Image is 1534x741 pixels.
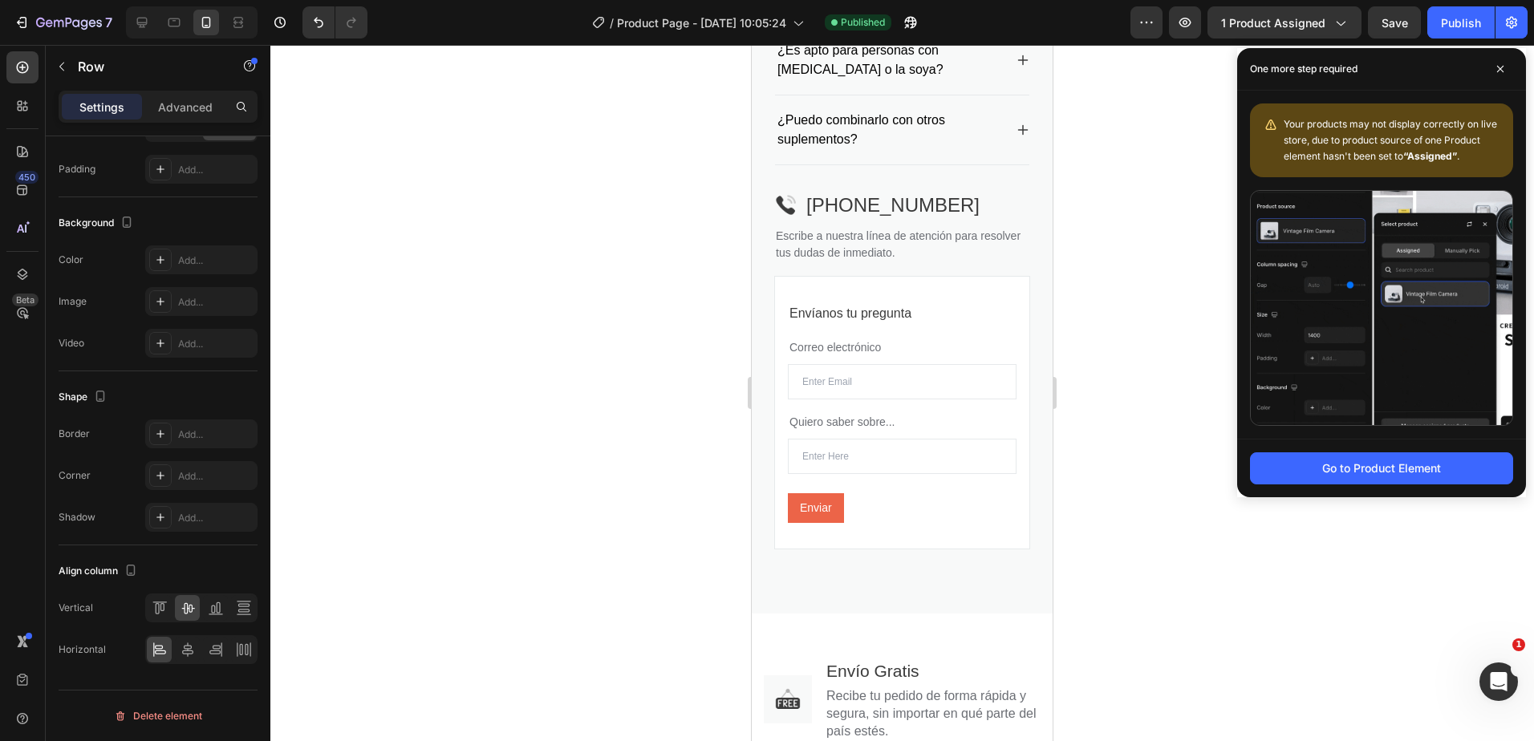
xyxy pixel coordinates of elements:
iframe: Intercom live chat [1479,662,1518,701]
p: One more step required [1250,61,1357,77]
div: Padding [59,162,95,176]
button: Enviar [36,448,92,478]
span: Your products may not display correctly on live store, due to product source of one Product eleme... [1284,118,1497,162]
button: Delete element [59,703,258,729]
div: Shape [59,387,110,408]
span: / [610,14,614,31]
p: Correo electrónico [38,294,263,311]
div: Add... [178,469,254,484]
button: Save [1368,6,1421,38]
div: Delete element [114,707,202,726]
div: Add... [178,337,254,351]
div: 450 [15,171,39,184]
span: ¿Puedo combinarlo con otros suplementos? [26,68,193,101]
p: Quiero saber sobre... [38,369,263,386]
p: Advanced [158,99,213,115]
div: Color [59,253,83,267]
span: [PHONE_NUMBER] [55,149,228,171]
div: Align column [59,561,140,582]
span: Recibe tu pedido de forma rápida y segura, sin importar en qué parte del país estés. [75,644,284,693]
div: Enviar [48,455,80,472]
span: Save [1382,16,1408,30]
button: 7 [6,6,120,38]
div: Border [59,427,90,441]
div: Undo/Redo [302,6,367,38]
div: Publish [1441,14,1481,31]
div: Video [59,336,84,350]
div: Add... [178,511,254,525]
span: Published [841,15,885,30]
p: Envío Gratis [75,613,287,639]
div: Add... [178,163,254,177]
button: 1 product assigned [1207,6,1362,38]
img: Alt Image [22,148,47,172]
span: 1 [1512,638,1525,651]
button: Publish [1427,6,1495,38]
b: “Assigned” [1403,150,1457,162]
button: Go to Product Element [1250,452,1513,484]
div: Go to Product Element [1322,460,1441,476]
p: Row [78,57,214,76]
p: Escribe a nuestra línea de atención para resolver tus dudas de inmediato. [24,183,277,217]
span: Product Page - [DATE] 10:05:24 [617,14,786,31]
div: Background [59,213,136,234]
p: Settings [79,99,124,115]
input: Enter Email [36,319,265,354]
p: Envíanos tu pregunta [38,259,263,278]
div: Add... [178,253,254,268]
div: Shadow [59,510,95,524]
span: 1 product assigned [1221,14,1325,31]
iframe: Design area [752,45,1053,741]
div: Horizontal [59,642,106,657]
div: Add... [178,295,254,310]
div: Image [59,294,87,309]
p: 7 [105,13,112,32]
div: Vertical [59,601,93,615]
div: Corner [59,468,91,483]
img: Alt Image [12,630,60,678]
input: Enter Here [36,394,265,429]
div: Beta [12,294,39,306]
div: Add... [178,427,254,442]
